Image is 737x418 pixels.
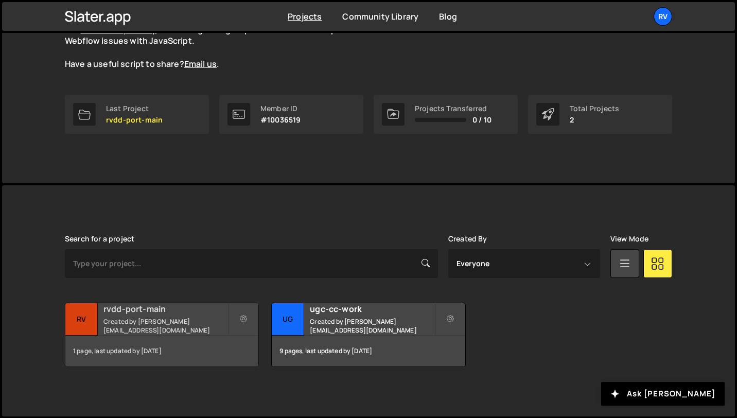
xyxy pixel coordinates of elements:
[106,104,163,113] div: Last Project
[65,249,438,278] input: Type your project...
[570,116,619,124] p: 2
[654,7,672,26] a: rv
[65,336,258,367] div: 1 page, last updated by [DATE]
[103,303,227,315] h2: rvdd-port-main
[601,382,725,406] button: Ask [PERSON_NAME]
[288,11,322,22] a: Projects
[260,116,301,124] p: #10036519
[65,303,98,336] div: rv
[260,104,301,113] div: Member ID
[448,235,487,243] label: Created By
[310,303,434,315] h2: ugc-cc-work
[272,336,465,367] div: 9 pages, last updated by [DATE]
[439,11,457,22] a: Blog
[610,235,648,243] label: View Mode
[310,317,434,335] small: Created by [PERSON_NAME][EMAIL_ADDRESS][DOMAIN_NAME]
[106,116,163,124] p: rvdd-port-main
[342,11,418,22] a: Community Library
[65,303,259,367] a: rv rvdd-port-main Created by [PERSON_NAME][EMAIL_ADDRESS][DOMAIN_NAME] 1 page, last updated by [D...
[65,24,435,70] p: The is live and growing. Explore the curated scripts to solve common Webflow issues with JavaScri...
[271,303,465,367] a: ug ugc-cc-work Created by [PERSON_NAME][EMAIL_ADDRESS][DOMAIN_NAME] 9 pages, last updated by [DATE]
[570,104,619,113] div: Total Projects
[272,303,304,336] div: ug
[415,104,492,113] div: Projects Transferred
[472,116,492,124] span: 0 / 10
[65,95,209,134] a: Last Project rvdd-port-main
[184,58,217,69] a: Email us
[65,235,134,243] label: Search for a project
[103,317,227,335] small: Created by [PERSON_NAME][EMAIL_ADDRESS][DOMAIN_NAME]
